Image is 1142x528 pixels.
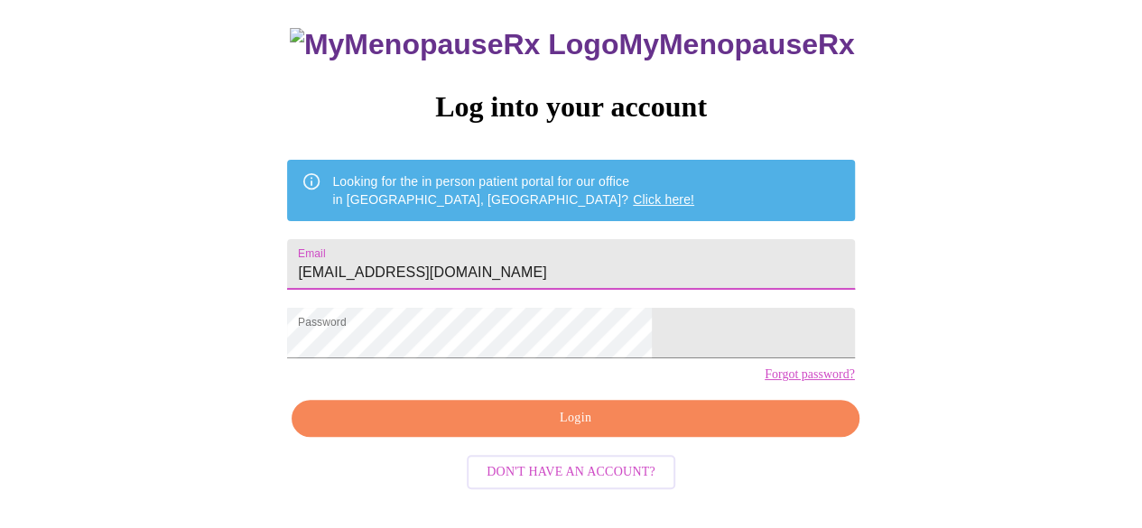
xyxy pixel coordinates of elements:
[765,367,855,382] a: Forgot password?
[287,90,854,124] h3: Log into your account
[292,400,859,437] button: Login
[462,462,680,477] a: Don't have an account?
[633,192,694,207] a: Click here!
[312,407,838,430] span: Login
[467,455,675,490] button: Don't have an account?
[290,28,855,61] h3: MyMenopauseRx
[290,28,618,61] img: MyMenopauseRx Logo
[487,461,655,484] span: Don't have an account?
[332,165,694,216] div: Looking for the in person patient portal for our office in [GEOGRAPHIC_DATA], [GEOGRAPHIC_DATA]?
